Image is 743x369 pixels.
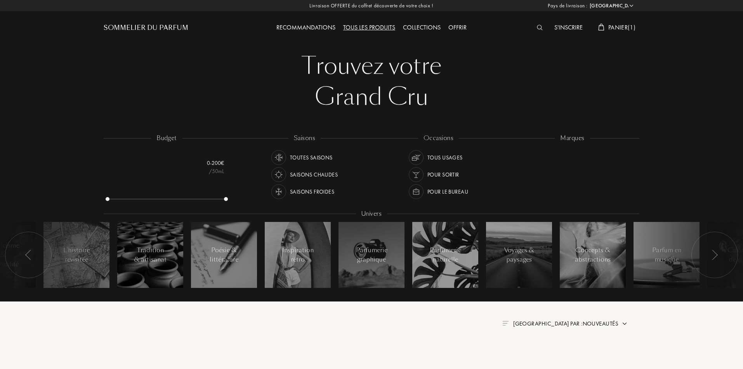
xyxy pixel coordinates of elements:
[444,23,470,33] div: Offrir
[355,246,388,264] div: Parfumerie graphique
[290,150,333,165] div: Toutes saisons
[273,169,284,180] img: usage_season_hot_white.svg
[109,50,634,81] div: Trouvez votre
[290,167,338,182] div: Saisons chaudes
[208,246,241,264] div: Poésie & littérature
[185,159,224,167] div: 0 - 200 €
[411,186,422,197] img: usage_occasion_work_white.svg
[550,23,587,31] a: S'inscrire
[418,134,459,143] div: occasions
[104,23,188,33] a: Sommelier du Parfum
[281,246,314,264] div: Inspiration rétro
[550,23,587,33] div: S'inscrire
[503,246,536,264] div: Voyages & paysages
[273,23,339,31] a: Recommandations
[134,246,167,264] div: Tradition & artisanat
[502,321,509,326] img: filter_by.png
[151,134,182,143] div: budget
[411,169,422,180] img: usage_occasion_party_white.svg
[427,150,463,165] div: Tous usages
[427,184,468,199] div: Pour le bureau
[429,246,462,264] div: Parfumerie naturelle
[513,320,618,327] span: [GEOGRAPHIC_DATA] par : Nouveautés
[25,250,31,260] img: arr_left.svg
[427,167,459,182] div: Pour sortir
[712,250,718,260] img: arr_left.svg
[185,167,224,175] div: /50mL
[411,152,422,163] img: usage_occasion_all_white.svg
[555,134,590,143] div: marques
[444,23,470,31] a: Offrir
[273,152,284,163] img: usage_season_average_white.svg
[548,2,588,10] span: Pays de livraison :
[399,23,444,31] a: Collections
[356,210,387,218] div: Univers
[399,23,444,33] div: Collections
[273,23,339,33] div: Recommandations
[537,25,543,30] img: search_icn_white.svg
[608,23,635,31] span: Panier ( 1 )
[339,23,399,33] div: Tous les produits
[109,81,634,113] div: Grand Cru
[598,24,604,31] img: cart_white.svg
[621,320,628,327] img: arrow.png
[575,246,611,264] div: Concepts & abstractions
[290,184,334,199] div: Saisons froides
[339,23,399,31] a: Tous les produits
[288,134,321,143] div: saisons
[273,186,284,197] img: usage_season_cold_white.svg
